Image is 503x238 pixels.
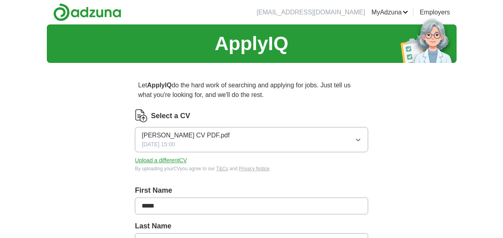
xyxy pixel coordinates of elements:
[135,185,368,196] label: First Name
[239,166,270,171] a: Privacy Notice
[135,156,187,165] button: Upload a differentCV
[135,165,368,172] div: By uploading your CV you agree to our and .
[135,77,368,103] p: Let do the hard work of searching and applying for jobs. Just tell us what you're looking for, an...
[214,29,288,58] h1: ApplyIQ
[142,140,175,149] span: [DATE] 15:00
[216,166,228,171] a: T&Cs
[135,127,368,152] button: [PERSON_NAME] CV PDF.pdf[DATE] 15:00
[147,82,172,89] strong: ApplyIQ
[142,131,230,140] span: [PERSON_NAME] CV PDF.pdf
[151,111,190,121] label: Select a CV
[420,8,450,17] a: Employers
[135,221,368,232] label: Last Name
[371,8,408,17] a: MyAdzuna
[257,8,365,17] li: [EMAIL_ADDRESS][DOMAIN_NAME]
[53,3,121,21] img: Adzuna logo
[135,109,148,122] img: CV Icon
